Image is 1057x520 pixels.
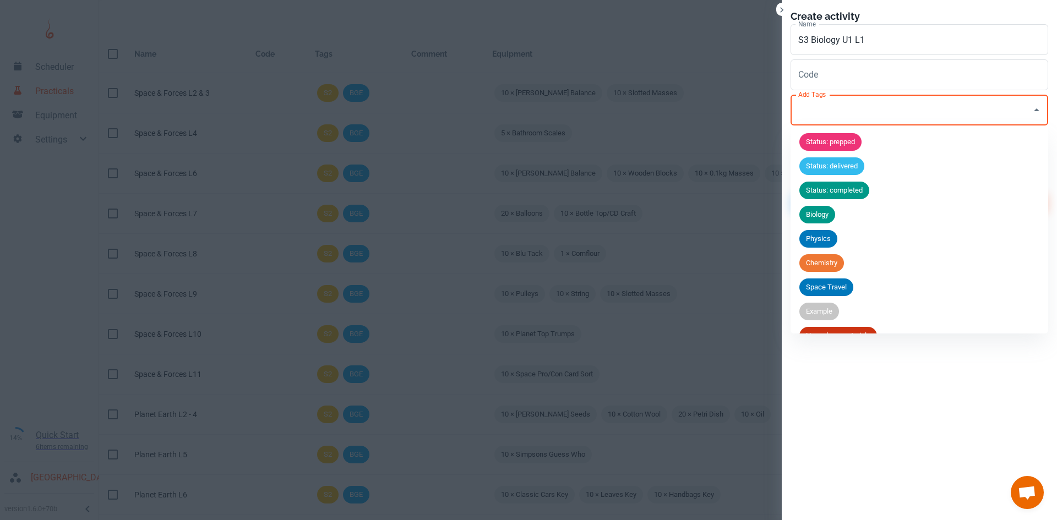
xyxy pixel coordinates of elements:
[798,90,826,99] label: Add Tags
[799,209,835,220] span: Biology
[799,306,839,317] span: Example
[799,258,844,269] span: Chemistry
[791,9,1048,24] h6: Create activity
[799,330,877,341] span: Hazardous materials
[776,4,787,15] button: Close
[799,161,864,172] span: Status: delivered
[1029,102,1044,118] button: Close
[799,185,869,196] span: Status: completed
[1011,476,1044,509] a: Open chat
[798,19,816,29] label: Name
[799,282,853,293] span: Space Travel
[799,233,837,244] span: Physics
[799,136,862,147] span: Status: prepped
